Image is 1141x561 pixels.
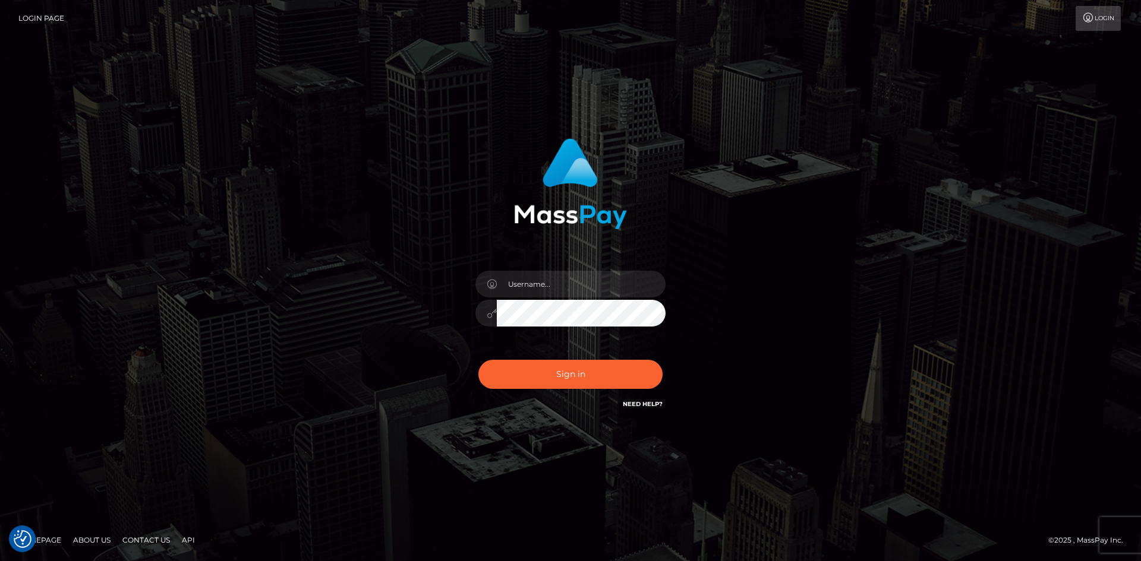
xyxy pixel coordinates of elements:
[14,530,31,548] button: Consent Preferences
[18,6,64,31] a: Login Page
[118,531,175,549] a: Contact Us
[478,360,663,389] button: Sign in
[14,530,31,548] img: Revisit consent button
[1048,534,1132,547] div: © 2025 , MassPay Inc.
[623,400,663,408] a: Need Help?
[177,531,200,549] a: API
[68,531,115,549] a: About Us
[1076,6,1121,31] a: Login
[13,531,66,549] a: Homepage
[514,138,627,229] img: MassPay Login
[497,271,666,297] input: Username...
